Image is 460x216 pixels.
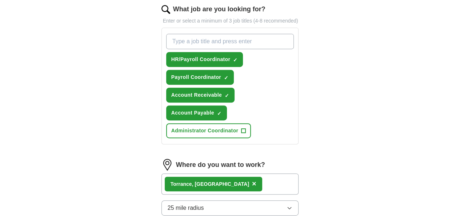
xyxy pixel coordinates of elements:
button: Payroll Coordinator✓ [166,70,234,85]
div: , [GEOGRAPHIC_DATA] [171,180,249,188]
span: × [252,180,256,188]
span: ✓ [225,93,229,99]
span: ✓ [233,57,237,63]
span: ✓ [224,75,228,81]
span: Payroll Coordinator [171,73,221,81]
button: Account Payable✓ [166,105,227,120]
input: Type a job title and press enter [166,34,294,49]
button: Account Receivable✓ [166,88,235,103]
button: HR/Payroll Coordinator✓ [166,52,243,67]
button: × [252,179,256,189]
img: search.png [161,5,170,14]
span: 25 mile radius [168,204,204,212]
span: Administrator Coordinator [171,127,239,135]
label: Where do you want to work? [176,160,265,170]
span: HR/Payroll Coordinator [171,56,231,63]
button: Administrator Coordinator [166,123,251,138]
span: Account Payable [171,109,214,117]
span: Account Receivable [171,91,222,99]
strong: Torrance [171,181,192,187]
button: 25 mile radius [161,200,299,216]
img: location.png [161,159,173,171]
p: Enter or select a minimum of 3 job titles (4-8 recommended) [161,17,299,25]
label: What job are you looking for? [173,4,265,14]
span: ✓ [217,111,221,116]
